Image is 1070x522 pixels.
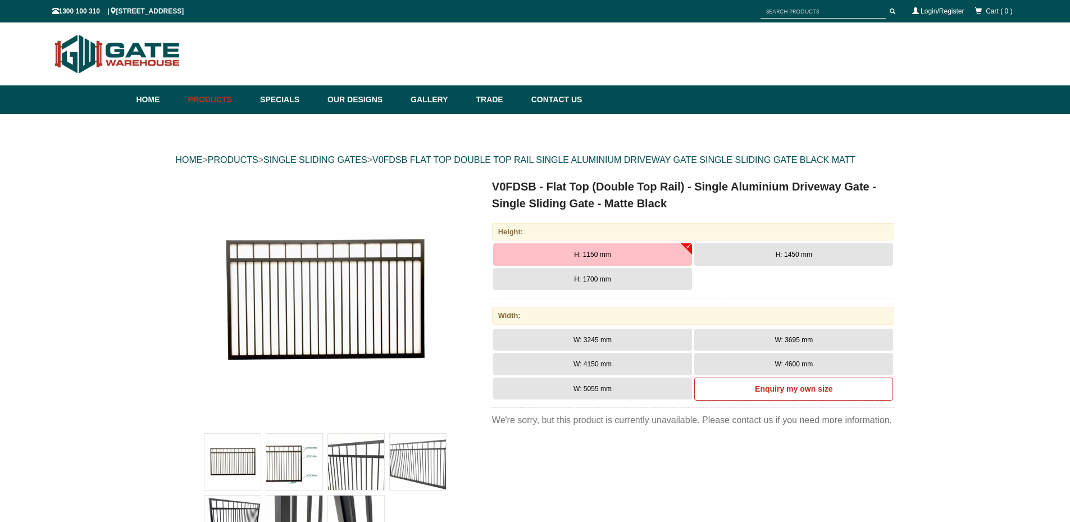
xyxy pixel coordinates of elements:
[921,7,964,15] a: Login/Register
[176,155,203,165] a: HOME
[177,178,474,425] a: V0FDSB - Flat Top (Double Top Rail) - Single Aluminium Driveway Gate - Single Sliding Gate - Matt...
[136,85,183,114] a: Home
[405,85,470,114] a: Gallery
[573,336,612,344] span: W: 3245 mm
[775,360,813,368] span: W: 4600 mm
[574,251,611,258] span: H: 1150 mm
[202,178,449,425] img: V0FDSB - Flat Top (Double Top Rail) - Single Aluminium Driveway Gate - Single Sliding Gate - Matt...
[266,434,322,490] img: V0FDSB - Flat Top (Double Top Rail) - Single Aluminium Driveway Gate - Single Sliding Gate - Matt...
[208,155,258,165] a: PRODUCTS
[322,85,405,114] a: Our Designs
[573,385,612,393] span: W: 5055 mm
[390,434,446,490] img: V0FDSB - Flat Top (Double Top Rail) - Single Aluminium Driveway Gate - Single Sliding Gate - Matt...
[694,243,893,266] button: H: 1450 mm
[328,434,384,490] img: V0FDSB - Flat Top (Double Top Rail) - Single Aluminium Driveway Gate - Single Sliding Gate - Matt...
[493,329,692,351] button: W: 3245 mm
[493,243,692,266] button: H: 1150 mm
[183,85,255,114] a: Products
[775,336,813,344] span: W: 3695 mm
[52,7,184,15] span: 1300 100 310 | [STREET_ADDRESS]
[755,384,832,393] b: Enquiry my own size
[573,360,612,368] span: W: 4150 mm
[694,329,893,351] button: W: 3695 mm
[761,4,886,19] input: SEARCH PRODUCTS
[694,353,893,375] button: W: 4600 mm
[263,155,367,165] a: SINGLE SLIDING GATES
[776,251,812,258] span: H: 1450 mm
[694,378,893,401] a: Enquiry my own size
[493,378,692,400] button: W: 5055 mm
[574,275,611,283] span: H: 1700 mm
[493,353,692,375] button: W: 4150 mm
[986,7,1012,15] span: Cart ( 0 )
[492,414,895,427] div: We're sorry, but this product is currently unavailable. Please contact us if you need more inform...
[526,85,582,114] a: Contact Us
[492,223,895,240] div: Height:
[204,434,261,490] img: V0FDSB - Flat Top (Double Top Rail) - Single Aluminium Driveway Gate - Single Sliding Gate - Matt...
[52,28,183,80] img: Gate Warehouse
[493,268,692,290] button: H: 1700 mm
[492,178,895,212] h1: V0FDSB - Flat Top (Double Top Rail) - Single Aluminium Driveway Gate - Single Sliding Gate - Matt...
[372,155,855,165] a: V0FDSB FLAT TOP DOUBLE TOP RAIL SINGLE ALUMINIUM DRIVEWAY GATE SINGLE SLIDING GATE BLACK MATT
[254,85,322,114] a: Specials
[470,85,525,114] a: Trade
[492,307,895,324] div: Width:
[176,142,895,178] div: > > >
